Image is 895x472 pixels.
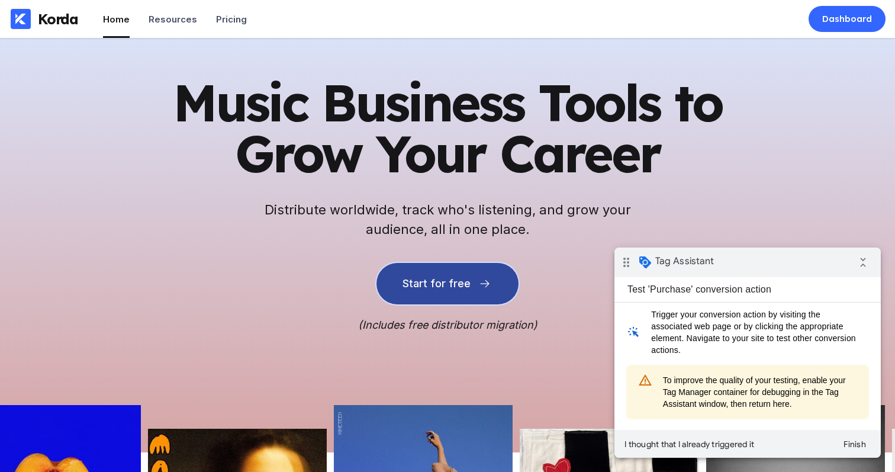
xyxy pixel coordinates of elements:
span: Trigger your conversion action by visiting the associated web page or by clicking the appropriate... [37,61,247,108]
i: web_traffic [9,73,29,97]
div: Pricing [216,14,247,25]
div: Resources [149,14,197,25]
div: Korda [38,10,78,28]
div: Home [103,14,130,25]
i: warning_amber [21,121,41,145]
div: Start for free [403,278,470,290]
button: Finish [219,186,262,207]
a: Dashboard [809,6,886,32]
h2: Distribute worldwide, track who's listening, and grow your audience, all in one place. [258,200,637,239]
button: Start for free [376,263,519,304]
span: To improve the quality of your testing, enable your Tag Manager container for debugging in the Ta... [49,127,243,162]
i: (Includes free distributor migration) [358,319,537,331]
i: Collapse debug badge [237,3,260,27]
h1: Music Business Tools to Grow Your Career [157,77,738,179]
div: Dashboard [822,13,872,25]
button: I thought that I already triggered it [5,186,145,207]
span: Tag Assistant [41,8,99,20]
